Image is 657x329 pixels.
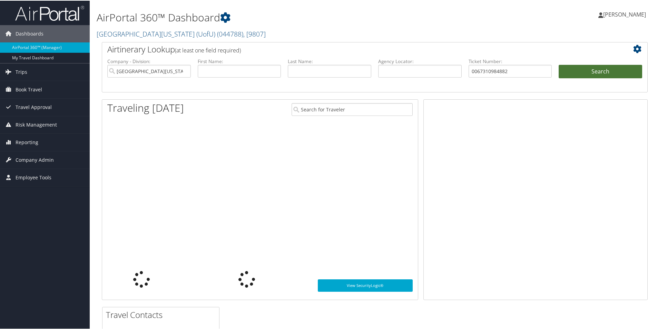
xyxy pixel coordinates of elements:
a: [GEOGRAPHIC_DATA][US_STATE] (UofU) [97,29,266,38]
h1: Traveling [DATE] [107,100,184,114]
span: Risk Management [16,116,57,133]
span: Company Admin [16,151,54,168]
label: First Name: [198,57,281,64]
label: Last Name: [288,57,371,64]
h1: AirPortal 360™ Dashboard [97,10,468,24]
span: , [ 9807 ] [243,29,266,38]
span: [PERSON_NAME] [603,10,646,18]
label: Company - Division: [107,57,191,64]
span: ( 044788 ) [217,29,243,38]
button: Search [559,64,642,78]
span: Employee Tools [16,168,51,186]
h2: Travel Contacts [106,308,219,320]
span: Trips [16,63,27,80]
span: Travel Approval [16,98,52,115]
span: Book Travel [16,80,42,98]
span: (at least one field required) [175,46,241,53]
label: Agency Locator: [378,57,462,64]
h2: Airtinerary Lookup [107,43,597,54]
a: [PERSON_NAME] [598,3,653,24]
input: Search for Traveler [292,102,413,115]
img: airportal-logo.png [15,4,84,21]
span: Reporting [16,133,38,150]
span: Dashboards [16,24,43,42]
a: View SecurityLogic® [318,279,413,291]
label: Ticket Number: [469,57,552,64]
